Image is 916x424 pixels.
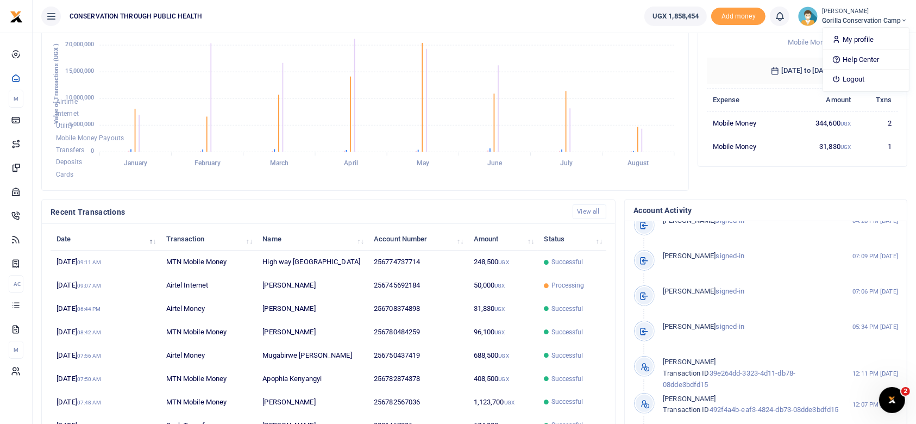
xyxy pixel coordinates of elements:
[51,297,160,321] td: [DATE]
[65,67,94,74] tspan: 15,000,000
[160,321,257,344] td: MTN Mobile Money
[256,344,368,367] td: Mugabirwe [PERSON_NAME]
[663,286,839,297] p: signed-in
[51,227,160,251] th: Date: activate to sort column descending
[852,287,898,296] small: 07:06 PM [DATE]
[9,275,23,293] li: Ac
[468,274,538,297] td: 50,000
[51,206,564,218] h4: Recent Transactions
[56,146,84,154] span: Transfers
[663,357,839,390] p: 39e264dd-3323-4d11-db78-08dde3bdfd15
[857,135,898,158] td: 1
[368,321,468,344] td: 256780484259
[822,16,907,26] span: Gorilla Conservation Camp
[344,160,358,167] tspan: April
[51,251,160,274] td: [DATE]
[551,257,584,267] span: Successful
[270,160,289,167] tspan: March
[551,397,584,407] span: Successful
[368,297,468,321] td: 256708374898
[9,341,23,359] li: M
[56,159,82,166] span: Deposits
[65,41,94,48] tspan: 20,000,000
[707,135,788,158] td: Mobile Money
[711,11,766,20] a: Add money
[633,204,898,216] h4: Account Activity
[823,52,909,67] a: Help Center
[879,387,905,413] iframe: Intercom live chat
[788,88,857,111] th: Amount
[160,251,257,274] td: MTN Mobile Money
[56,134,124,142] span: Mobile Money Payouts
[498,259,509,265] small: UGX
[852,400,898,409] small: 12:07 PM [DATE]
[256,321,368,344] td: [PERSON_NAME]
[160,297,257,321] td: Airtel Money
[65,11,206,21] span: CONSERVATION THROUGH PUBLIC HEALTH
[124,160,148,167] tspan: January
[51,321,160,344] td: [DATE]
[256,367,368,391] td: Apophia Kenyangyi
[51,274,160,297] td: [DATE]
[707,111,788,135] td: Mobile Money
[468,227,538,251] th: Amount: activate to sort column ascending
[551,304,584,314] span: Successful
[77,283,102,289] small: 09:07 AM
[560,160,573,167] tspan: July
[852,252,898,261] small: 07:09 PM [DATE]
[707,58,899,84] h6: [DATE] to [DATE]
[77,259,102,265] small: 09:11 AM
[663,252,716,260] span: [PERSON_NAME]
[417,160,429,167] tspan: May
[504,400,515,406] small: UGX
[160,227,257,251] th: Transaction: activate to sort column ascending
[487,160,503,167] tspan: June
[256,274,368,297] td: [PERSON_NAME]
[901,387,910,396] span: 2
[663,395,716,403] span: [PERSON_NAME]
[160,367,257,391] td: MTN Mobile Money
[852,216,898,226] small: 04:28 PM [DATE]
[51,390,160,414] td: [DATE]
[256,297,368,321] td: [PERSON_NAME]
[65,94,94,101] tspan: 10,000,000
[663,394,839,416] p: 492f4a4b-eaf3-4824-db73-08dde3bdfd15
[494,306,505,312] small: UGX
[711,8,766,26] span: Add money
[498,353,509,359] small: UGX
[468,344,538,367] td: 688,500
[160,390,257,414] td: MTN Mobile Money
[498,376,509,382] small: UGX
[195,160,221,167] tspan: February
[852,322,898,332] small: 05:34 PM [DATE]
[663,358,716,366] span: [PERSON_NAME]
[798,7,907,26] a: profile-user [PERSON_NAME] Gorilla Conservation Camp
[822,7,907,16] small: [PERSON_NAME]
[551,280,585,290] span: Processing
[663,322,716,331] span: [PERSON_NAME]
[51,367,160,391] td: [DATE]
[56,171,74,178] span: Cards
[77,400,102,406] small: 07:48 AM
[840,144,851,150] small: UGX
[707,88,788,111] th: Expense
[663,287,716,295] span: [PERSON_NAME]
[711,8,766,26] li: Toup your wallet
[551,351,584,360] span: Successful
[160,274,257,297] td: Airtel Internet
[798,7,818,26] img: profile-user
[840,121,851,127] small: UGX
[787,38,831,46] span: Mobile Money
[69,121,95,128] tspan: 5,000,000
[628,160,649,167] tspan: August
[368,251,468,274] td: 256774737714
[468,321,538,344] td: 96,100
[77,329,102,335] small: 08:42 AM
[77,376,102,382] small: 07:50 AM
[56,110,79,117] span: Internet
[468,390,538,414] td: 1,123,700
[256,251,368,274] td: High way [GEOGRAPHIC_DATA]
[77,306,101,312] small: 06:44 PM
[788,135,857,158] td: 31,830
[538,227,606,251] th: Status: activate to sort column ascending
